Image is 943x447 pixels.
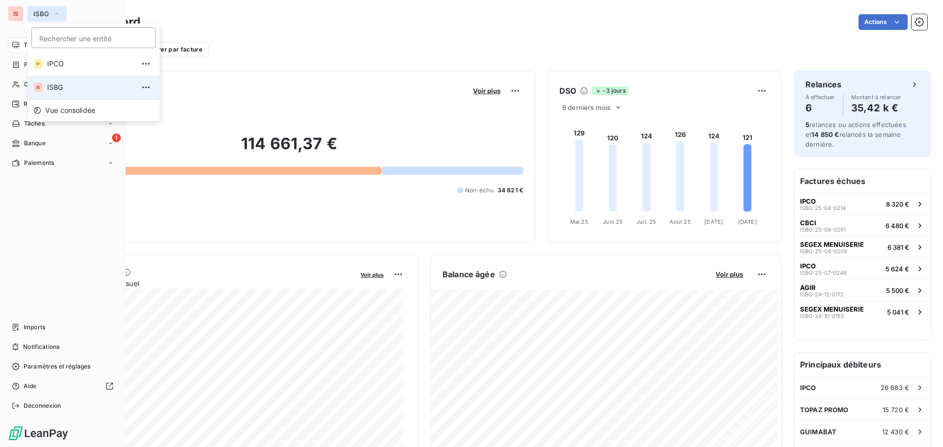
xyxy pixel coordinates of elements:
span: AGIR [800,284,816,291]
span: GUIMABAT [800,428,836,436]
span: Non-échu [465,186,494,195]
span: ISBG-25-08-0261 [800,227,846,233]
span: IPCO [800,262,816,270]
h4: 35,42 k € [851,100,901,116]
button: Filtrer par facture [128,42,209,57]
h6: Balance âgée [443,268,495,280]
span: Vue consolidée [45,105,95,115]
span: IPCO [800,197,816,205]
span: Clients [24,80,44,89]
span: Paramètres et réglages [24,362,90,371]
button: SEGEX MENUISERIEISBG-25-04-02096 381 € [794,236,931,258]
span: 14 850 € [811,131,839,138]
span: ISBG-25-07-0246 [800,270,847,276]
span: Imports [24,323,45,332]
span: -3 jours [592,86,628,95]
span: Banque [24,139,46,148]
button: CBCIISBG-25-08-02616 480 € [794,214,931,236]
h2: 114 661,37 € [55,134,523,163]
button: AGIRISBG-24-12-01725 500 € [794,279,931,301]
span: Voir plus [361,271,384,278]
h6: Factures échues [794,169,931,193]
span: 5 500 € [886,287,909,294]
span: 6 480 € [886,222,909,230]
tspan: Août 25 [669,218,691,225]
button: SEGEX MENUISERIEISBG-24-10-01555 041 € [794,301,931,322]
span: 26 683 € [881,384,909,392]
button: IPCOISBG-25-07-02465 624 € [794,258,931,279]
span: CBCI [800,219,816,227]
span: Factures [24,60,49,69]
span: ISBG-25-04-0209 [800,248,847,254]
span: 5 [805,121,809,129]
span: Chiffre d'affaires mensuel [55,278,354,289]
span: Paiements [24,158,54,167]
span: ISBG [33,10,49,18]
tspan: [DATE] [738,218,757,225]
tspan: Juil. 25 [637,218,656,225]
span: SEGEX MENUISERIE [800,240,864,248]
span: 12 430 € [882,428,909,436]
span: Tableau de bord [24,41,69,50]
span: Aide [24,382,37,391]
span: 34 821 € [498,186,523,195]
span: ISBG-24-12-0172 [800,291,844,297]
span: Déconnexion [24,401,61,410]
span: Tâches [24,119,45,128]
tspan: Juin 25 [603,218,623,225]
span: ISBG-24-10-0155 [800,313,844,319]
button: Voir plus [713,270,746,279]
h6: Relances [805,79,841,90]
span: Voir plus [716,270,743,278]
iframe: Intercom live chat [910,414,933,437]
button: IPCOISBG-25-04-02148 320 € [794,193,931,214]
h6: Principaux débiteurs [794,353,931,376]
input: placeholder [31,27,156,48]
span: SEGEX MENUISERIE [800,305,864,313]
a: Aide [8,378,117,394]
tspan: [DATE] [704,218,723,225]
span: 8 320 € [886,200,909,208]
div: IP [33,59,43,69]
span: IPCO [47,59,134,69]
span: IPCO [800,384,816,392]
h6: DSO [559,85,576,97]
span: 15 720 € [883,406,909,414]
span: ISBG [47,82,134,92]
tspan: Mai 25 [570,218,588,225]
span: 6 derniers mois [562,104,610,111]
span: 5 041 € [887,308,909,316]
div: IS [8,6,24,22]
button: Voir plus [358,270,387,279]
img: Logo LeanPay [8,425,69,441]
span: 1 [112,133,121,142]
span: À effectuer [805,94,835,100]
span: Relances [24,100,50,108]
span: Voir plus [473,87,500,95]
span: TOPAZ PROMO [800,406,849,414]
span: relances ou actions effectuées et relancés la semaine dernière. [805,121,906,148]
button: Voir plus [470,86,503,95]
h4: 6 [805,100,835,116]
span: ISBG-25-04-0214 [800,205,846,211]
div: IS [33,82,43,92]
span: 5 624 € [886,265,909,273]
span: Montant à relancer [851,94,901,100]
span: Notifications [23,342,59,351]
span: 6 381 € [888,243,909,251]
button: Actions [859,14,908,30]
